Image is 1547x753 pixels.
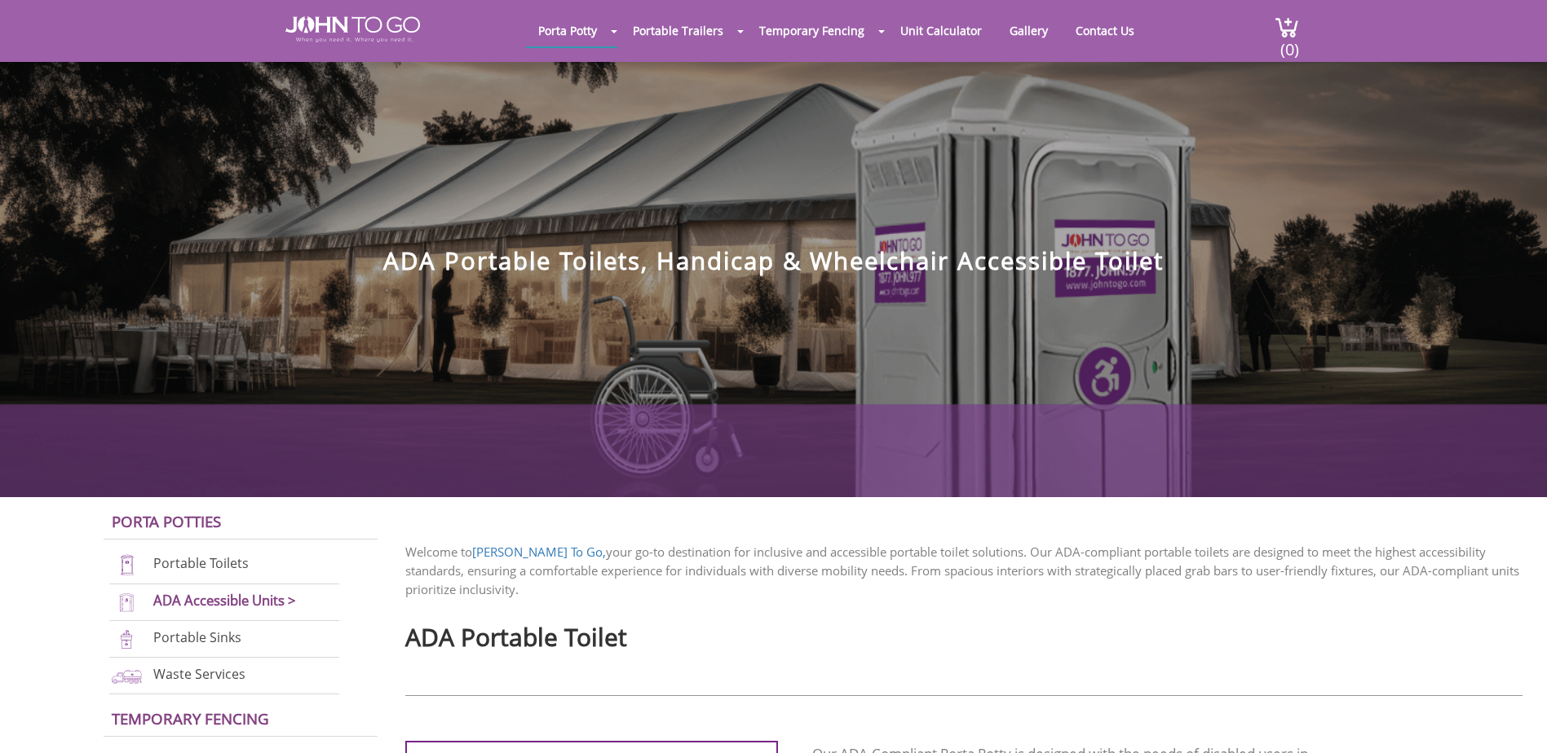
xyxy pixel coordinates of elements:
[526,15,609,46] a: Porta Potty
[1275,16,1299,38] img: cart a
[153,665,245,683] a: Waste Services
[153,591,296,610] a: ADA Accessible Units >
[109,628,144,650] img: portable-sinks-new.png
[472,544,606,560] a: [PERSON_NAME] To Go,
[1280,25,1299,60] span: (0)
[109,665,144,687] img: waste-services-new.png
[888,15,994,46] a: Unit Calculator
[997,15,1060,46] a: Gallery
[1063,15,1147,46] a: Contact Us
[621,15,736,46] a: Portable Trailers
[153,628,241,646] a: Portable Sinks
[153,554,249,572] a: Portable Toilets
[747,15,877,46] a: Temporary Fencing
[112,708,269,729] a: Temporary Fencing
[109,592,144,614] img: ADA-units-new.png
[109,554,144,576] img: portable-toilets-new.png
[112,511,221,531] a: Porta Potties
[405,543,1523,599] p: Welcome to your go-to destination for inclusive and accessible portable toilet solutions. Our ADA...
[405,615,1523,650] h2: ADA Portable Toilet
[285,16,420,42] img: JOHN to go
